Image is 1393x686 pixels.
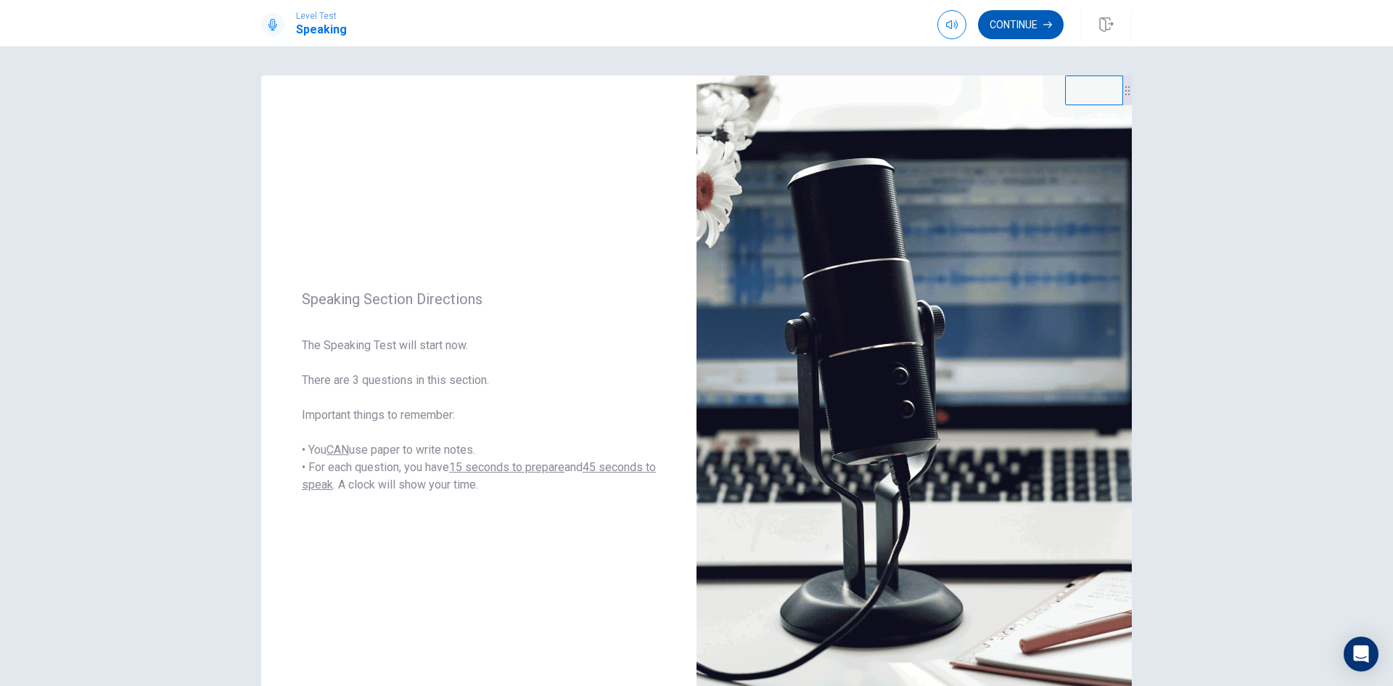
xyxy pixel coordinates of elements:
div: Open Intercom Messenger [1344,637,1378,671]
span: The Speaking Test will start now. There are 3 questions in this section. Important things to reme... [302,337,656,494]
button: Continue [978,10,1064,39]
span: Speaking Section Directions [302,290,656,308]
u: CAN [326,443,349,457]
span: Level Test [296,11,347,21]
u: 15 seconds to prepare [449,460,564,474]
h1: Speaking [296,21,347,38]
